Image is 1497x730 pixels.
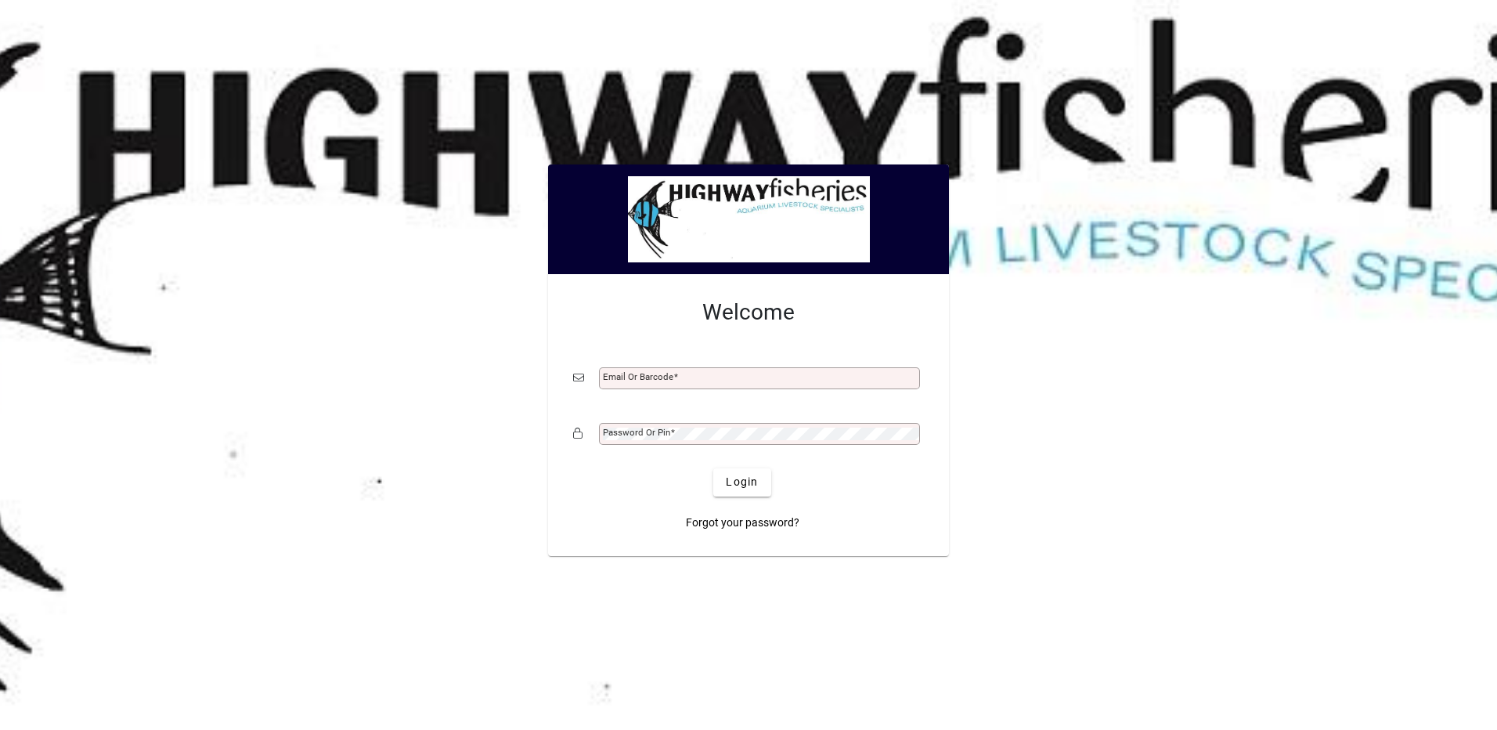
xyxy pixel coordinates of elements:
[603,371,673,382] mat-label: Email or Barcode
[573,299,924,326] h2: Welcome
[680,509,806,537] a: Forgot your password?
[713,468,770,497] button: Login
[603,427,670,438] mat-label: Password or Pin
[686,515,799,531] span: Forgot your password?
[726,474,758,490] span: Login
